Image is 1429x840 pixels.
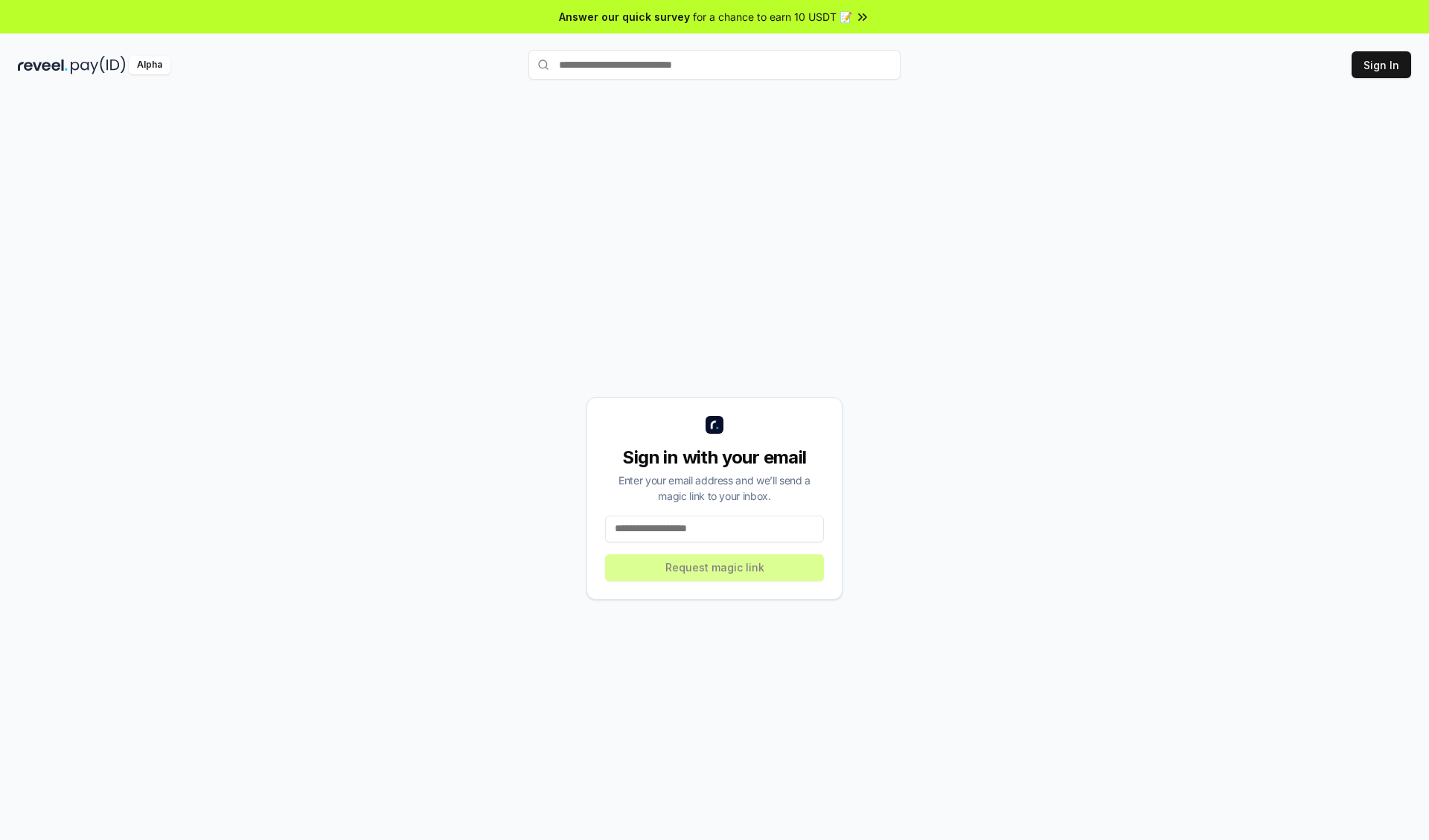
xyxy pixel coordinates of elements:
span: Answer our quick survey [559,9,690,25]
div: Sign in with your email [605,446,824,469]
button: Sign In [1352,51,1411,78]
img: logo_small [706,416,723,434]
img: reveel_dark [18,56,68,74]
div: Alpha [129,56,170,74]
img: pay_id [71,56,126,74]
span: for a chance to earn 10 USDT 📝 [693,9,852,25]
div: Enter your email address and we’ll send a magic link to your inbox. [605,472,824,504]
